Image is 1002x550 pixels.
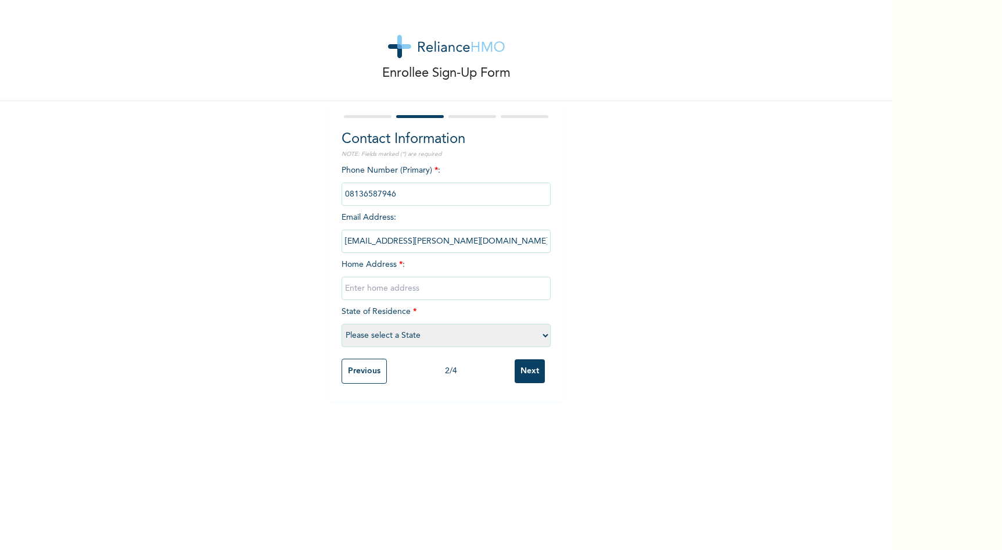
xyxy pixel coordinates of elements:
input: Previous [342,359,387,384]
span: State of Residence [342,308,551,340]
p: Enrollee Sign-Up Form [382,64,511,83]
input: Enter email Address [342,230,551,253]
span: Phone Number (Primary) : [342,166,551,198]
input: Enter home address [342,277,551,300]
input: Enter Primary Phone Number [342,183,551,206]
p: NOTE: Fields marked (*) are required [342,150,551,159]
h2: Contact Information [342,129,551,150]
img: logo [388,35,505,58]
span: Home Address : [342,260,551,292]
span: Email Address : [342,213,551,245]
div: 2 / 4 [387,365,515,377]
input: Next [515,359,545,383]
